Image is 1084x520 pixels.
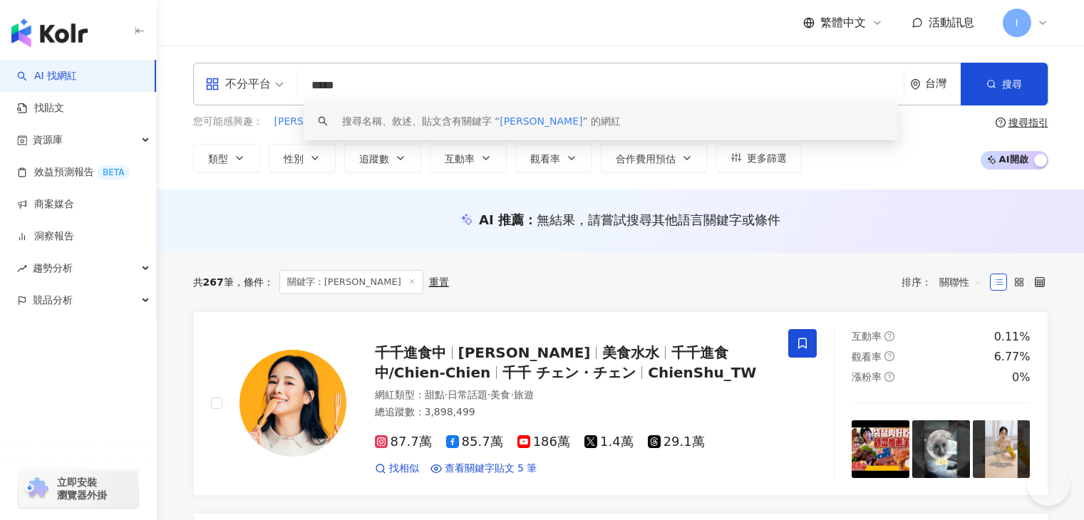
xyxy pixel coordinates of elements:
[716,144,802,172] button: 更多篩選
[514,389,534,400] span: 旅遊
[375,388,772,402] div: 網紅類型 ：
[269,144,336,172] button: 性別
[193,115,263,129] span: 您可能感興趣：
[448,389,487,400] span: 日常話題
[446,435,503,449] span: 85.7萬
[33,124,63,156] span: 資源庫
[425,389,445,400] span: 甜點
[1027,463,1070,506] iframe: Help Scout Beacon - Open
[274,114,358,130] button: [PERSON_NAME]
[852,420,909,478] img: post-image
[203,276,224,288] span: 267
[502,364,636,381] span: 千千 チェン・チェン
[11,19,88,47] img: logo
[318,116,328,126] span: search
[458,344,591,361] span: [PERSON_NAME]
[1002,78,1022,90] span: 搜尋
[910,79,921,90] span: environment
[884,372,894,382] span: question-circle
[925,78,961,90] div: 台灣
[205,73,271,95] div: 不分平台
[234,276,274,288] span: 條件 ：
[490,389,510,400] span: 美食
[902,271,990,293] div: 排序：
[445,389,448,400] span: ·
[375,462,419,476] a: 找相似
[429,276,449,288] div: 重置
[375,344,446,361] span: 千千進食中
[515,144,592,172] button: 觀看率
[929,16,974,29] span: 活動訊息
[852,371,882,383] span: 漲粉率
[1012,370,1030,385] div: 0%
[239,350,346,457] img: KOL Avatar
[884,331,894,341] span: question-circle
[648,435,705,449] span: 29.1萬
[359,153,389,165] span: 追蹤數
[939,271,982,293] span: 關聯性
[601,144,708,172] button: 合作費用預估
[208,153,228,165] span: 類型
[284,153,304,165] span: 性別
[344,144,421,172] button: 追蹤數
[602,344,659,361] span: 美食水水
[648,364,756,381] span: ChienShu_TW
[375,435,432,449] span: 87.7萬
[193,276,234,288] div: 共 筆
[445,462,537,476] span: 查看關鍵字貼文 5 筆
[487,389,490,400] span: ·
[445,153,475,165] span: 互動率
[17,69,77,83] a: searchAI 找網紅
[912,420,970,478] img: post-image
[994,329,1031,345] div: 0.11%
[510,389,513,400] span: ·
[23,477,51,500] img: chrome extension
[17,229,74,244] a: 洞察報告
[430,144,507,172] button: 互動率
[530,153,560,165] span: 觀看率
[747,152,787,164] span: 更多篩選
[537,212,780,227] span: 無結果，請嘗試搜尋其他語言關鍵字或條件
[33,252,73,284] span: 趨勢分析
[961,63,1048,105] button: 搜尋
[584,435,634,449] span: 1.4萬
[389,462,419,476] span: 找相似
[193,144,260,172] button: 類型
[33,284,73,316] span: 競品分析
[1008,117,1048,128] div: 搜尋指引
[973,420,1031,478] img: post-image
[274,115,357,129] span: [PERSON_NAME]
[57,476,107,501] span: 立即安裝 瀏覽器外掛
[279,270,423,294] span: 關鍵字：[PERSON_NAME]
[193,311,1048,496] a: KOL Avatar千千進食中[PERSON_NAME]美食水水千千進食中/Chien-Chien千千 チェン・チェンChienShu_TW網紅類型：甜點·日常話題·美食·旅遊總追蹤數：3,89...
[994,349,1031,365] div: 6.77%
[375,405,772,420] div: 總追蹤數 ： 3,898,499
[17,264,27,274] span: rise
[884,351,894,361] span: question-circle
[19,469,138,508] a: chrome extension立即安裝 瀏覽器外掛
[852,331,882,342] span: 互動率
[996,118,1006,128] span: question-circle
[205,77,220,91] span: appstore
[1015,15,1018,31] span: I
[17,197,74,212] a: 商案媒合
[500,115,582,127] span: [PERSON_NAME]
[479,211,780,229] div: AI 推薦 ：
[17,165,130,180] a: 效益預測報告BETA
[820,15,866,31] span: 繁體中文
[375,344,729,381] span: 千千進食中/Chien-Chien
[616,153,676,165] span: 合作費用預估
[430,462,537,476] a: 查看關鍵字貼文 5 筆
[517,435,570,449] span: 186萬
[17,101,64,115] a: 找貼文
[852,351,882,363] span: 觀看率
[342,113,621,129] div: 搜尋名稱、敘述、貼文含有關鍵字 “ ” 的網紅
